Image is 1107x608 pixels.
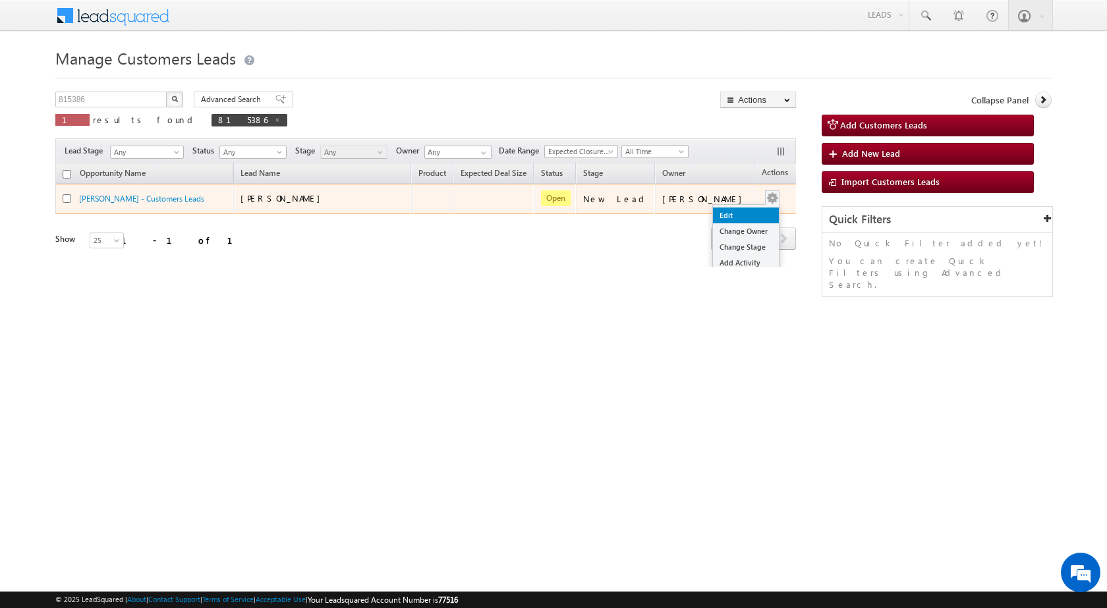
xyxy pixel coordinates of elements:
a: Any [110,146,184,159]
a: Any [219,146,287,159]
a: About [127,595,146,603]
span: Product [418,168,446,178]
a: 25 [90,233,124,248]
a: Expected Closure Date [544,145,618,158]
span: Open [541,190,571,206]
span: Date Range [499,145,544,157]
p: You can create Quick Filters using Advanced Search. [829,255,1046,290]
span: Any [111,146,179,158]
div: Minimize live chat window [216,7,248,38]
a: Stage [577,166,610,183]
span: Any [220,146,283,158]
a: Change Owner [713,223,779,239]
span: Owner [396,145,424,157]
span: Your Leadsquared Account Number is [308,595,458,605]
a: Expected Deal Size [454,166,533,183]
textarea: Type your message and hit 'Enter' [17,122,241,395]
div: Chat with us now [69,69,221,86]
span: results found [93,114,198,125]
span: Expected Closure Date [545,146,613,157]
a: Opportunity Name [73,166,152,183]
a: Contact Support [148,595,200,603]
a: Any [320,146,387,159]
span: Opportunity Name [80,168,146,178]
a: Terms of Service [202,595,254,603]
span: Stage [583,168,603,178]
span: 25 [90,235,125,246]
em: Start Chat [179,406,239,424]
a: next [772,229,796,250]
span: [PERSON_NAME] [241,192,327,204]
span: Add Customers Leads [840,119,927,130]
span: Lead Name [234,166,287,183]
span: Manage Customers Leads [55,47,236,69]
a: Status [534,166,569,183]
button: Actions [720,92,796,108]
span: Actions [755,165,795,182]
div: New Lead [583,193,649,205]
span: Add New Lead [842,148,900,159]
span: Collapse Panel [971,94,1029,106]
span: 77516 [438,595,458,605]
a: Acceptable Use [256,595,306,603]
span: prev [711,227,735,250]
span: 815386 [218,114,268,125]
a: Change Stage [713,239,779,255]
a: Edit [713,207,779,223]
span: Advanced Search [201,94,265,105]
div: Show [55,233,79,245]
a: All Time [621,145,689,158]
span: Import Customers Leads [841,176,940,187]
span: Owner [662,168,685,178]
p: No Quick Filter added yet! [829,237,1046,249]
input: Check all records [63,170,71,179]
div: Quick Filters [822,207,1052,233]
span: Stage [295,145,320,157]
span: Status [192,145,219,157]
div: [PERSON_NAME] [662,193,749,205]
span: All Time [622,146,685,157]
span: Any [321,146,383,158]
span: next [772,227,796,250]
span: Expected Deal Size [461,168,526,178]
input: Type to Search [424,146,492,159]
a: [PERSON_NAME] - Customers Leads [79,194,204,204]
div: 1 - 1 of 1 [121,233,248,248]
span: Lead Stage [65,145,108,157]
a: prev [711,229,735,250]
a: Show All Items [474,146,490,159]
a: Add Activity [713,255,779,271]
span: 1 [62,114,83,125]
img: d_60004797649_company_0_60004797649 [22,69,55,86]
span: © 2025 LeadSquared | | | | | [55,594,458,606]
img: Search [171,96,178,102]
